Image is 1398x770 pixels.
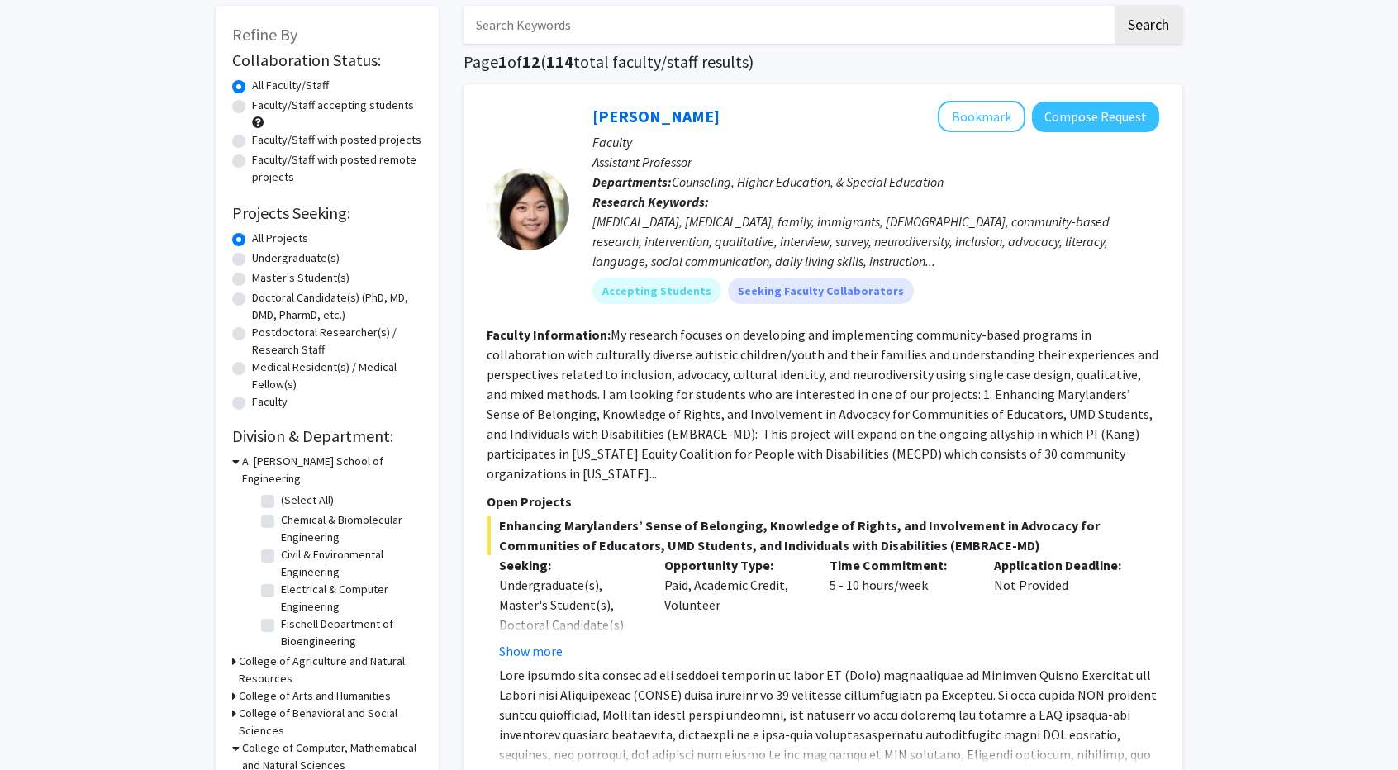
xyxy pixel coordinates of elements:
span: Counseling, Higher Education, & Special Education [672,173,944,190]
h2: Projects Seeking: [232,203,422,223]
label: All Projects [252,230,308,247]
span: Enhancing Marylanders’ Sense of Belonging, Knowledge of Rights, and Involvement in Advocacy for C... [487,516,1159,555]
p: Assistant Professor [592,152,1159,172]
h1: Page of ( total faculty/staff results) [464,52,1182,72]
p: Application Deadline: [994,555,1134,575]
div: [MEDICAL_DATA], [MEDICAL_DATA], family, immigrants, [DEMOGRAPHIC_DATA], community-based research,... [592,212,1159,271]
label: Faculty/Staff with posted remote projects [252,151,422,186]
p: Open Projects [487,492,1159,511]
mat-chip: Accepting Students [592,278,721,304]
h3: College of Agriculture and Natural Resources [239,653,422,687]
label: (Select All) [281,492,334,509]
div: Not Provided [982,555,1147,661]
h2: Collaboration Status: [232,50,422,70]
button: Add Veronica Kang to Bookmarks [938,101,1025,132]
label: Postdoctoral Researcher(s) / Research Staff [252,324,422,359]
a: [PERSON_NAME] [592,106,720,126]
label: Doctoral Candidate(s) (PhD, MD, DMD, PharmD, etc.) [252,289,422,324]
p: Time Commitment: [830,555,970,575]
p: Seeking: [499,555,640,575]
mat-chip: Seeking Faculty Collaborators [728,278,914,304]
h3: College of Arts and Humanities [239,687,391,705]
p: Opportunity Type: [664,555,805,575]
input: Search Keywords [464,6,1112,44]
label: Faculty/Staff accepting students [252,97,414,114]
div: 5 - 10 hours/week [817,555,982,661]
label: Undergraduate(s) [252,250,340,267]
p: Faculty [592,132,1159,152]
label: Master's Student(s) [252,269,349,287]
b: Faculty Information: [487,326,611,343]
button: Search [1115,6,1182,44]
label: Chemical & Biomolecular Engineering [281,511,418,546]
h3: A. [PERSON_NAME] School of Engineering [242,453,422,487]
label: Civil & Environmental Engineering [281,546,418,581]
h2: Division & Department: [232,426,422,446]
button: Show more [499,641,563,661]
fg-read-more: My research focuses on developing and implementing community-based programs in collaboration with... [487,326,1158,482]
label: Medical Resident(s) / Medical Fellow(s) [252,359,422,393]
b: Research Keywords: [592,193,709,210]
h3: College of Behavioral and Social Sciences [239,705,422,739]
span: 1 [498,51,507,72]
label: Faculty/Staff with posted projects [252,131,421,149]
label: Electrical & Computer Engineering [281,581,418,616]
div: Paid, Academic Credit, Volunteer [652,555,817,661]
b: Departments: [592,173,672,190]
span: 114 [546,51,573,72]
iframe: Chat [12,696,70,758]
span: 12 [522,51,540,72]
label: All Faculty/Staff [252,77,329,94]
label: Faculty [252,393,288,411]
button: Compose Request to Veronica Kang [1032,102,1159,132]
label: Fischell Department of Bioengineering [281,616,418,650]
div: Undergraduate(s), Master's Student(s), Doctoral Candidate(s) (PhD, MD, DMD, PharmD, etc.) [499,575,640,674]
span: Refine By [232,24,297,45]
label: Materials Science & Engineering [281,650,418,685]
